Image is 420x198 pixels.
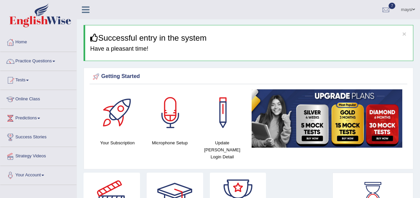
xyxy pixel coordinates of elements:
h4: Microphone Setup [147,139,193,146]
a: Predictions [0,109,77,126]
h3: Successful entry in the system [90,34,408,42]
a: Success Stories [0,128,77,145]
a: Your Account [0,166,77,183]
span: 7 [389,3,395,9]
h4: Your Subscription [95,139,140,146]
img: small5.jpg [252,89,402,147]
a: Strategy Videos [0,147,77,164]
h4: Update [PERSON_NAME] Login Detail [199,139,245,160]
a: Tests [0,71,77,88]
button: × [402,30,406,37]
h4: Have a pleasant time! [90,46,408,52]
div: Getting Started [91,72,406,82]
a: Practice Questions [0,52,77,69]
a: Home [0,33,77,50]
a: Online Class [0,90,77,107]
